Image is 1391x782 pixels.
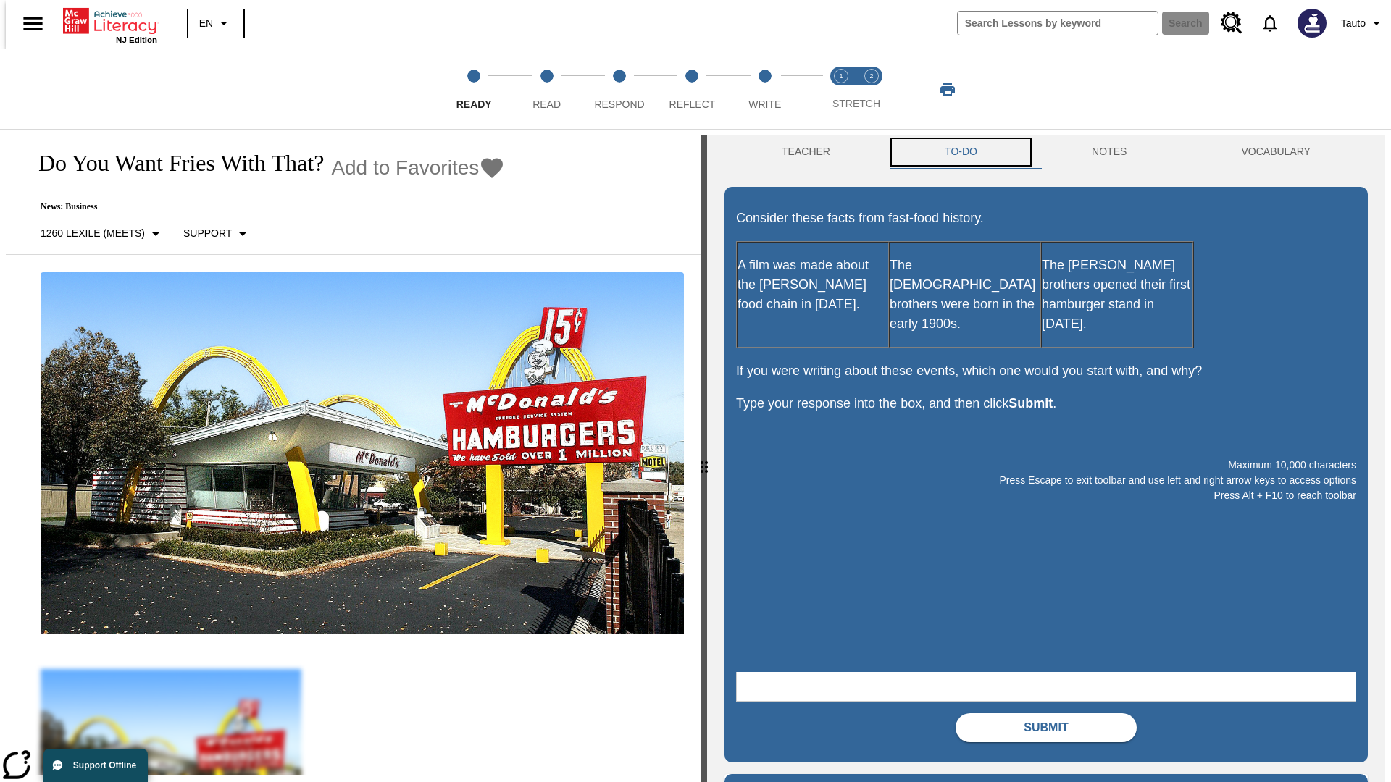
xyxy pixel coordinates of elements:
[73,760,136,770] span: Support Offline
[12,2,54,45] button: Open side menu
[887,135,1035,169] button: TO-DO
[669,98,716,110] span: Reflect
[1008,396,1053,411] strong: Submit
[23,201,505,212] p: News: Business
[958,12,1158,35] input: search field
[1251,4,1289,42] a: Notifications
[43,749,148,782] button: Support Offline
[1212,4,1251,43] a: Resource Center, Will open in new tab
[6,135,701,775] div: reading
[63,5,157,44] div: Home
[1298,9,1327,38] img: Avatar
[504,49,588,129] button: Read step 2 of 5
[331,156,479,180] span: Add to Favorites
[41,272,684,634] img: One of the first McDonald's stores, with the iconic red sign and golden arches.
[736,361,1356,381] p: If you were writing about these events, which one would you start with, and why?
[869,72,873,80] text: 2
[1289,4,1335,42] button: Select a new avatar
[832,98,880,109] span: STRETCH
[1042,256,1192,334] p: The [PERSON_NAME] brothers opened their first hamburger stand in [DATE].
[6,12,212,25] body: Maximum 10,000 characters Press Escape to exit toolbar and use left and right arrow keys to acces...
[183,226,232,241] p: Support
[924,76,971,102] button: Print
[738,256,888,314] p: A film was made about the [PERSON_NAME] food chain in [DATE].
[177,221,257,247] button: Scaffolds, Support
[1035,135,1184,169] button: NOTES
[35,221,170,247] button: Select Lexile, 1260 Lexile (Meets)
[1184,135,1368,169] button: VOCABULARY
[890,256,1040,334] p: The [DEMOGRAPHIC_DATA] brothers were born in the early 1900s.
[532,98,561,110] span: Read
[736,473,1356,488] p: Press Escape to exit toolbar and use left and right arrow keys to access options
[650,49,734,129] button: Reflect step 4 of 5
[594,98,644,110] span: Respond
[851,49,893,129] button: Stretch Respond step 2 of 2
[331,155,505,180] button: Add to Favorites - Do You Want Fries With That?
[707,135,1385,782] div: activity
[1341,16,1366,31] span: Tauto
[577,49,661,129] button: Respond step 3 of 5
[23,150,324,177] h1: Do You Want Fries With That?
[839,72,843,80] text: 1
[456,98,492,110] span: Ready
[820,49,862,129] button: Stretch Read step 1 of 2
[41,226,145,241] p: 1260 Lexile (Meets)
[724,135,1368,169] div: Instructional Panel Tabs
[736,394,1356,413] p: Type your response into the box, and then click .
[193,10,239,36] button: Language: EN, Select a language
[1335,10,1391,36] button: Profile/Settings
[736,458,1356,473] p: Maximum 10,000 characters
[736,488,1356,503] p: Press Alt + F10 to reach toolbar
[736,209,1356,228] p: Consider these facts from fast-food history.
[116,35,157,44] span: NJ Edition
[956,713,1137,742] button: Submit
[199,16,213,31] span: EN
[723,49,807,129] button: Write step 5 of 5
[724,135,887,169] button: Teacher
[748,98,781,110] span: Write
[432,49,516,129] button: Ready step 1 of 5
[701,135,707,782] div: Press Enter or Spacebar and then press right and left arrow keys to move the slider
